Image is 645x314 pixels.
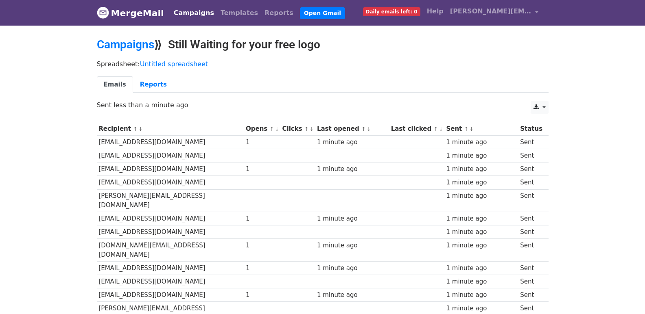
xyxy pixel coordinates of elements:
[97,122,244,136] th: Recipient
[246,241,278,250] div: 1
[446,214,516,223] div: 1 minute ago
[367,126,371,132] a: ↓
[97,275,244,288] td: [EMAIL_ADDRESS][DOMAIN_NAME]
[444,122,518,136] th: Sent
[171,5,217,21] a: Campaigns
[518,261,544,275] td: Sent
[518,149,544,162] td: Sent
[97,136,244,149] td: [EMAIL_ADDRESS][DOMAIN_NAME]
[97,4,164,22] a: MergeMail
[424,3,447,19] a: Help
[246,138,278,147] div: 1
[518,275,544,288] td: Sent
[518,288,544,302] td: Sent
[446,178,516,187] div: 1 minute ago
[133,76,174,93] a: Reports
[97,261,244,275] td: [EMAIL_ADDRESS][DOMAIN_NAME]
[446,151,516,160] div: 1 minute ago
[97,239,244,262] td: [DOMAIN_NAME][EMAIL_ADDRESS][DOMAIN_NAME]
[446,227,516,237] div: 1 minute ago
[97,38,549,52] h2: ⟫ Still Waiting for your free logo
[360,3,424,19] a: Daily emails left: 0
[246,290,278,300] div: 1
[280,122,315,136] th: Clicks
[446,241,516,250] div: 1 minute ago
[97,60,549,68] p: Spreadsheet:
[217,5,261,21] a: Templates
[246,214,278,223] div: 1
[97,288,244,302] td: [EMAIL_ADDRESS][DOMAIN_NAME]
[97,149,244,162] td: [EMAIL_ADDRESS][DOMAIN_NAME]
[363,7,420,16] span: Daily emails left: 0
[518,189,544,212] td: Sent
[317,214,387,223] div: 1 minute ago
[244,122,280,136] th: Opens
[97,6,109,19] img: MergeMail logo
[446,264,516,273] div: 1 minute ago
[97,101,549,109] p: Sent less than a minute ago
[518,162,544,176] td: Sent
[138,126,143,132] a: ↓
[518,239,544,262] td: Sent
[300,7,345,19] a: Open Gmail
[433,126,438,132] a: ↑
[447,3,542,22] a: [PERSON_NAME][EMAIL_ADDRESS][DOMAIN_NAME]
[97,212,244,225] td: [EMAIL_ADDRESS][DOMAIN_NAME]
[140,60,208,68] a: Untitled spreadsheet
[389,122,444,136] th: Last clicked
[310,126,314,132] a: ↓
[317,138,387,147] div: 1 minute ago
[446,290,516,300] div: 1 minute ago
[97,189,244,212] td: [PERSON_NAME][EMAIL_ADDRESS][DOMAIN_NAME]
[446,304,516,313] div: 1 minute ago
[246,264,278,273] div: 1
[317,241,387,250] div: 1 minute ago
[317,264,387,273] div: 1 minute ago
[450,6,531,16] span: [PERSON_NAME][EMAIL_ADDRESS][DOMAIN_NAME]
[439,126,443,132] a: ↓
[97,176,244,189] td: [EMAIL_ADDRESS][DOMAIN_NAME]
[304,126,309,132] a: ↑
[464,126,469,132] a: ↑
[469,126,474,132] a: ↓
[275,126,279,132] a: ↓
[518,212,544,225] td: Sent
[446,277,516,286] div: 1 minute ago
[97,38,154,51] a: Campaigns
[518,122,544,136] th: Status
[261,5,297,21] a: Reports
[518,176,544,189] td: Sent
[315,122,389,136] th: Last opened
[97,162,244,176] td: [EMAIL_ADDRESS][DOMAIN_NAME]
[97,225,244,239] td: [EMAIL_ADDRESS][DOMAIN_NAME]
[446,165,516,174] div: 1 minute ago
[97,76,133,93] a: Emails
[446,191,516,201] div: 1 minute ago
[361,126,366,132] a: ↑
[518,136,544,149] td: Sent
[518,225,544,239] td: Sent
[246,165,278,174] div: 1
[269,126,274,132] a: ↑
[133,126,138,132] a: ↑
[317,290,387,300] div: 1 minute ago
[317,165,387,174] div: 1 minute ago
[446,138,516,147] div: 1 minute ago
